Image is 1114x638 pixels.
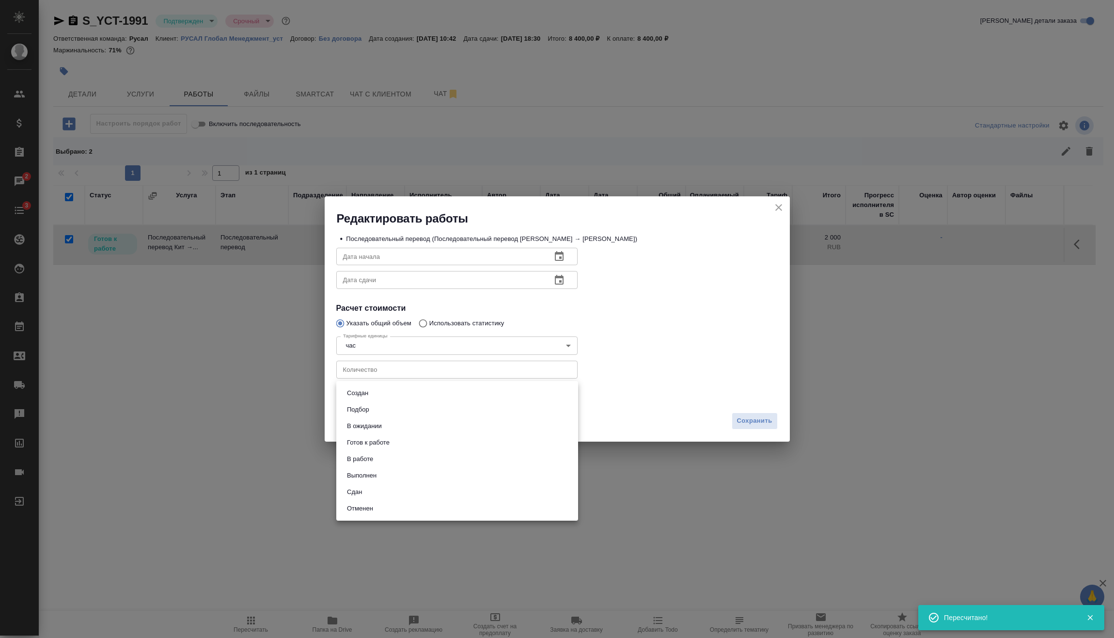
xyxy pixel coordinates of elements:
[1080,613,1100,622] button: Закрыть
[344,437,392,448] button: Готов к работе
[344,454,376,464] button: В работе
[344,421,385,431] button: В ожидании
[344,487,365,497] button: Сдан
[344,388,371,399] button: Создан
[344,404,372,415] button: Подбор
[344,503,376,514] button: Отменен
[944,613,1072,622] div: Пересчитано!
[344,470,379,481] button: Выполнен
